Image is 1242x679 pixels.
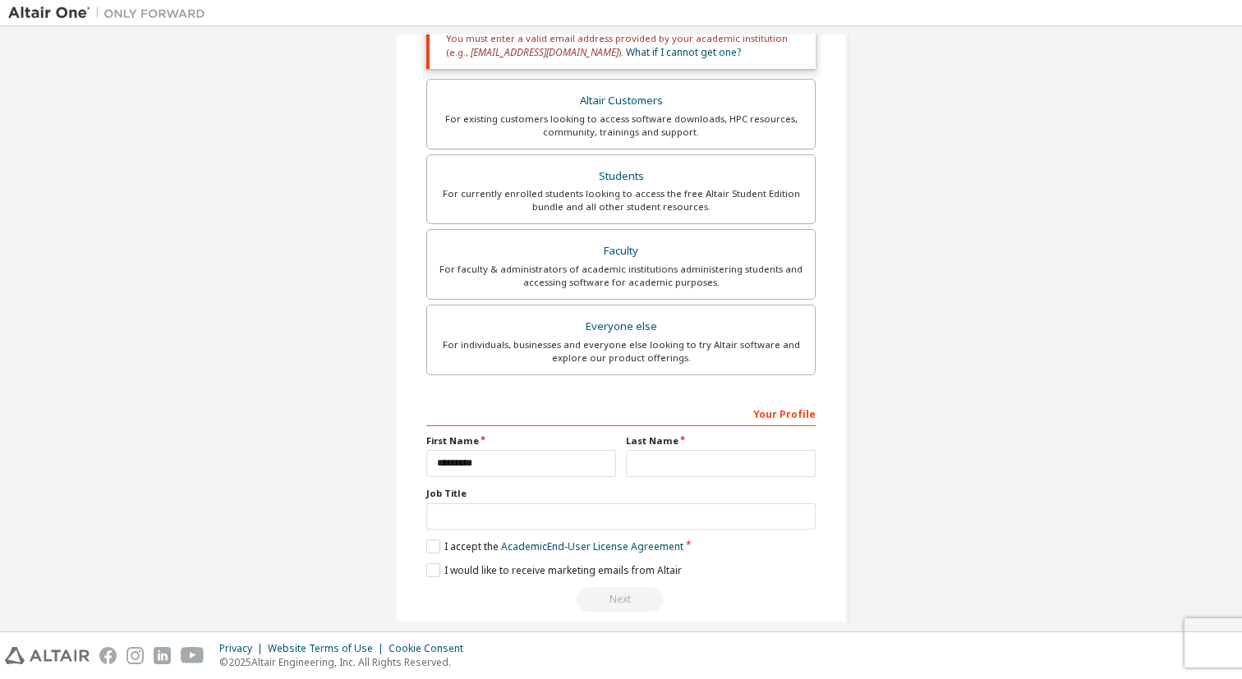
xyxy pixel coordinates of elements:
label: I would like to receive marketing emails from Altair [426,563,682,577]
img: facebook.svg [99,647,117,664]
div: Altair Customers [437,89,805,112]
img: youtube.svg [181,647,205,664]
div: Website Terms of Use [268,642,389,655]
span: [EMAIL_ADDRESS][DOMAIN_NAME] [471,45,619,59]
div: Students [437,165,805,188]
div: Faculty [437,240,805,263]
img: linkedin.svg [154,647,171,664]
div: Everyone else [437,315,805,338]
a: What if I cannot get one? [626,45,741,59]
label: Job Title [426,487,816,500]
div: For currently enrolled students looking to access the free Altair Student Edition bundle and all ... [437,187,805,213]
img: Altair One [8,5,214,21]
div: You need to provide your academic email [426,587,816,612]
p: © 2025 Altair Engineering, Inc. All Rights Reserved. [219,655,473,669]
label: First Name [426,434,616,447]
label: Last Name [626,434,816,447]
div: Your Profile [426,400,816,426]
div: You must enter a valid email address provided by your academic institution (e.g., ). [426,22,816,69]
div: Cookie Consent [389,642,473,655]
div: For individuals, businesses and everyone else looking to try Altair software and explore our prod... [437,338,805,365]
div: For existing customers looking to access software downloads, HPC resources, community, trainings ... [437,112,805,139]
label: I accept the [426,539,683,553]
a: Academic End-User License Agreement [501,539,683,553]
img: altair_logo.svg [5,647,90,664]
img: instagram.svg [126,647,144,664]
div: For faculty & administrators of academic institutions administering students and accessing softwa... [437,263,805,289]
div: Privacy [219,642,268,655]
